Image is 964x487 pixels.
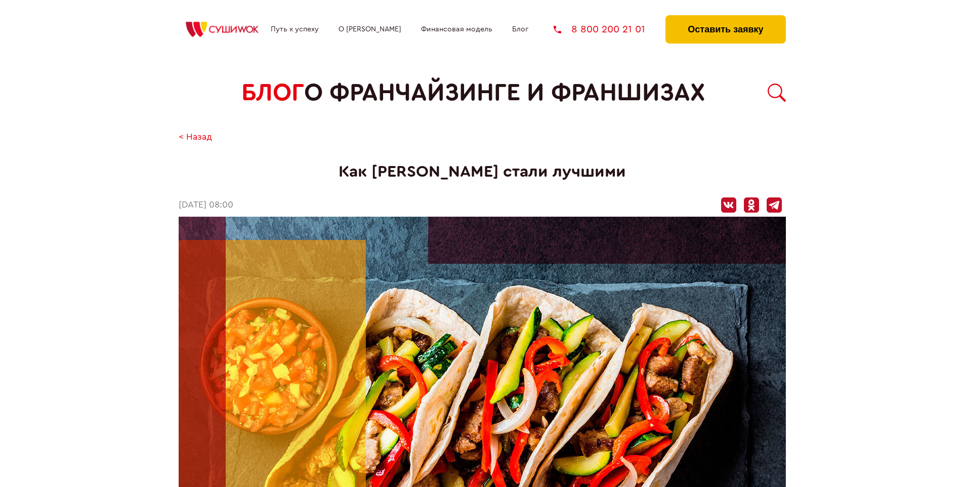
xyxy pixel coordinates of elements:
[421,25,492,33] a: Финансовая модель
[241,79,304,107] span: БЛОГ
[512,25,528,33] a: Блог
[304,79,705,107] span: о франчайзинге и франшизах
[571,24,645,34] span: 8 800 200 21 01
[179,200,233,211] time: [DATE] 08:00
[554,24,645,34] a: 8 800 200 21 01
[179,132,212,143] a: < Назад
[271,25,319,33] a: Путь к успеху
[339,25,401,33] a: О [PERSON_NAME]
[179,163,786,181] h1: Как [PERSON_NAME] стали лучшими
[665,15,785,44] button: Оставить заявку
